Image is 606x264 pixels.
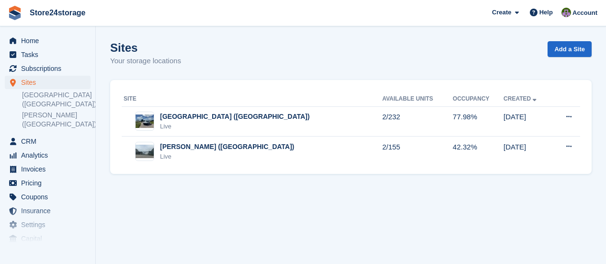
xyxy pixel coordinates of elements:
[21,218,79,231] span: Settings
[110,41,181,54] h1: Sites
[382,137,453,166] td: 2/155
[160,152,294,161] div: Live
[5,135,91,148] a: menu
[110,56,181,67] p: Your storage locations
[5,232,91,245] a: menu
[22,111,91,129] a: [PERSON_NAME] ([GEOGRAPHIC_DATA])
[492,8,511,17] span: Create
[5,162,91,176] a: menu
[382,92,453,107] th: Available Units
[21,162,79,176] span: Invoices
[26,5,90,21] a: Store24storage
[160,112,309,122] div: [GEOGRAPHIC_DATA] ([GEOGRAPHIC_DATA])
[21,62,79,75] span: Subscriptions
[160,122,309,131] div: Live
[21,149,79,162] span: Analytics
[5,62,91,75] a: menu
[503,95,538,102] a: Created
[453,137,503,166] td: 42.32%
[136,115,154,128] img: Image of Manston Airport (Kent) site
[22,91,91,109] a: [GEOGRAPHIC_DATA] ([GEOGRAPHIC_DATA])
[21,48,79,61] span: Tasks
[453,106,503,137] td: 77.98%
[21,204,79,218] span: Insurance
[5,34,91,47] a: menu
[5,204,91,218] a: menu
[561,8,571,17] img: Jane Welch
[5,48,91,61] a: menu
[21,135,79,148] span: CRM
[539,8,553,17] span: Help
[136,145,154,159] img: Image of Warley Brentwood (Essex) site
[382,106,453,137] td: 2/232
[5,218,91,231] a: menu
[21,34,79,47] span: Home
[8,6,22,20] img: stora-icon-8386f47178a22dfd0bd8f6a31ec36ba5ce8667c1dd55bd0f319d3a0aa187defe.svg
[453,92,503,107] th: Occupancy
[21,176,79,190] span: Pricing
[548,41,592,57] a: Add a Site
[572,8,597,18] span: Account
[503,106,552,137] td: [DATE]
[5,176,91,190] a: menu
[5,76,91,89] a: menu
[21,190,79,204] span: Coupons
[21,232,79,245] span: Capital
[21,76,79,89] span: Sites
[5,149,91,162] a: menu
[160,142,294,152] div: [PERSON_NAME] ([GEOGRAPHIC_DATA])
[122,92,382,107] th: Site
[5,190,91,204] a: menu
[503,137,552,166] td: [DATE]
